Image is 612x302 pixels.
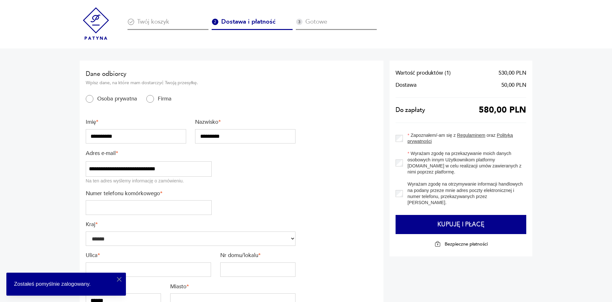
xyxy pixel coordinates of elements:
img: Patyna - sklep z meblami i dekoracjami vintage [80,7,112,40]
div: Zostałeś pomyślnie zalogowany. [6,273,126,296]
label: Firma [154,95,171,103]
span: Wartość produktów ( 1 ) [396,70,451,76]
img: Ikona kłódki [434,241,441,247]
label: Zapoznałem/-am się z oraz [403,132,527,144]
label: Nr domu/lokalu [220,252,295,259]
p: Bezpieczne płatności [445,241,488,247]
span: Dostawa [396,82,417,88]
label: Ulica [86,252,211,259]
div: Twój koszyk [127,18,208,30]
img: Ikona [127,18,134,25]
a: Regulaminem [457,133,485,138]
span: 50,00 PLN [501,82,526,88]
label: Miasto [170,283,296,291]
label: Osoba prywatna [93,95,137,103]
label: Wyrażam zgodę na otrzymywanie informacji handlowych na podany przeze mnie adres poczty elektronic... [403,181,527,206]
label: Numer telefonu komórkowego [86,190,212,197]
label: Adres e-mail [86,150,212,157]
h2: Dane odbiorcy [86,70,296,78]
label: Kraj [86,221,296,228]
label: Imię [86,119,186,126]
div: Dostawa i płatność [212,18,293,30]
span: 530,00 PLN [499,70,526,76]
span: Do zapłaty [396,107,425,113]
label: Wyrażam zgodę na przekazywanie moich danych osobowych innym Użytkownikom platformy [DOMAIN_NAME] ... [403,151,527,175]
button: Kupuję i płacę [396,215,526,234]
div: Na ten adres wyślemy informację o zamówieniu. [86,178,212,184]
img: Ikona [212,18,218,25]
label: Nazwisko [195,119,295,126]
span: 580,00 PLN [479,107,526,113]
div: Gotowe [296,18,377,30]
a: Polityką prywatności [408,133,513,144]
img: Ikona [296,18,302,25]
p: Wpisz dane, na które mam dostarczyć Twoją przesyłkę. [86,80,296,86]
